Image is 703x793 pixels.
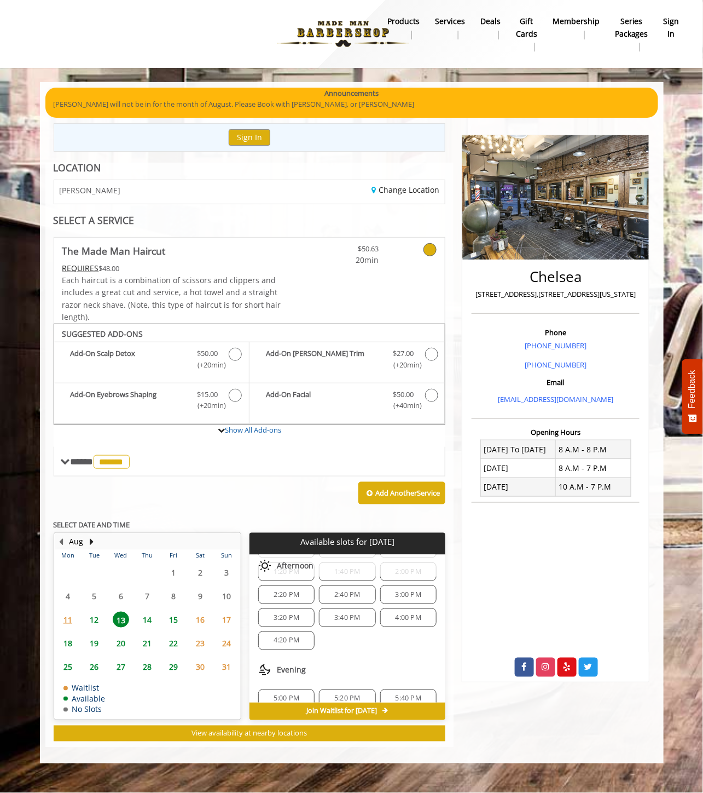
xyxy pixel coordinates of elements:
[480,15,501,27] b: Deals
[607,14,656,54] a: Series packagesSeries packages
[229,129,270,145] button: Sign In
[274,636,299,645] span: 4:20 PM
[160,632,187,656] td: Select day22
[60,659,76,675] span: 25
[277,561,313,570] span: Afternoon
[474,269,637,285] h2: Chelsea
[134,656,160,679] td: Select day28
[60,186,121,194] span: [PERSON_NAME]
[192,659,208,675] span: 30
[86,612,102,628] span: 12
[187,632,213,656] td: Select day23
[324,88,379,99] b: Announcements
[197,389,218,400] span: $15.00
[63,695,106,703] td: Available
[306,707,377,716] span: Join Waitlist for [DATE]
[615,15,648,40] b: Series packages
[213,550,240,561] th: Sun
[69,536,84,548] button: Aug
[319,608,375,627] div: 3:40 PM
[81,656,107,679] td: Select day26
[427,14,473,42] a: ServicesServices
[258,559,271,572] img: afternoon slots
[334,694,360,703] span: 5:20 PM
[371,185,439,195] a: Change Location
[54,161,101,174] b: LOCATION
[107,608,133,631] td: Select day13
[255,348,439,373] label: Add-On Beard Trim
[393,389,414,400] span: $50.00
[474,329,637,336] h3: Phone
[682,359,703,434] button: Feedback - Show survey
[219,612,235,628] span: 17
[688,370,698,409] span: Feedback
[553,15,600,27] b: Membership
[274,694,299,703] span: 5:00 PM
[258,663,271,676] img: evening slots
[191,400,223,411] span: (+20min )
[254,537,441,547] p: Available slots for [DATE]
[358,482,445,505] button: Add AnotherService
[219,636,235,652] span: 24
[315,238,379,267] a: $50.63
[55,632,81,656] td: Select day18
[88,536,96,548] button: Next Month
[556,459,631,478] td: 8 A.M - 7 P.M
[480,440,556,459] td: [DATE] To [DATE]
[387,359,419,371] span: (+20min )
[160,550,187,561] th: Fri
[225,425,281,435] a: Show All Add-ons
[525,341,586,350] a: [PHONE_NUMBER]
[508,14,545,54] a: Gift cardsgift cards
[107,632,133,656] td: Select day20
[113,659,129,675] span: 27
[166,659,182,675] span: 29
[498,394,613,404] a: [EMAIL_ADDRESS][DOMAIN_NAME]
[319,689,375,708] div: 5:20 PM
[473,14,508,42] a: DealsDeals
[54,215,446,226] div: SELECT A SERVICE
[556,478,631,496] td: 10 A.M - 7 P.M
[113,612,129,628] span: 13
[86,636,102,652] span: 19
[192,612,208,628] span: 16
[55,608,81,631] td: Select day11
[187,608,213,631] td: Select day16
[396,613,421,622] span: 4:00 PM
[258,631,315,650] div: 4:20 PM
[62,243,166,258] b: The Made Man Haircut
[556,440,631,459] td: 8 A.M - 8 P.M
[387,400,419,411] span: (+40min )
[213,656,240,679] td: Select day31
[57,536,66,548] button: Previous Month
[139,636,155,652] span: 21
[166,636,182,652] span: 22
[71,389,186,412] b: Add-On Eyebrows Shaping
[54,520,130,530] b: SELECT DATE AND TIME
[396,590,421,599] span: 3:00 PM
[480,478,556,496] td: [DATE]
[71,348,186,371] b: Add-On Scalp Detox
[107,656,133,679] td: Select day27
[55,656,81,679] td: Select day25
[62,262,282,274] div: $48.00
[191,728,307,738] span: View availability at nearby locations
[274,590,299,599] span: 2:20 PM
[134,550,160,561] th: Thu
[54,726,446,742] button: View availability at nearby locations
[62,275,281,322] span: Each haircut is a combination of scissors and clippers and includes a great cut and service, a ho...
[60,636,76,652] span: 18
[213,608,240,631] td: Select day17
[545,14,607,42] a: MembershipMembership
[197,348,218,359] span: $50.00
[160,656,187,679] td: Select day29
[375,488,440,498] b: Add Another Service
[187,550,213,561] th: Sat
[266,389,382,412] b: Add-On Facial
[134,608,160,631] td: Select day14
[60,348,243,373] label: Add-On Scalp Detox
[380,585,437,604] div: 3:00 PM
[160,608,187,631] td: Select day15
[63,684,106,692] td: Waitlist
